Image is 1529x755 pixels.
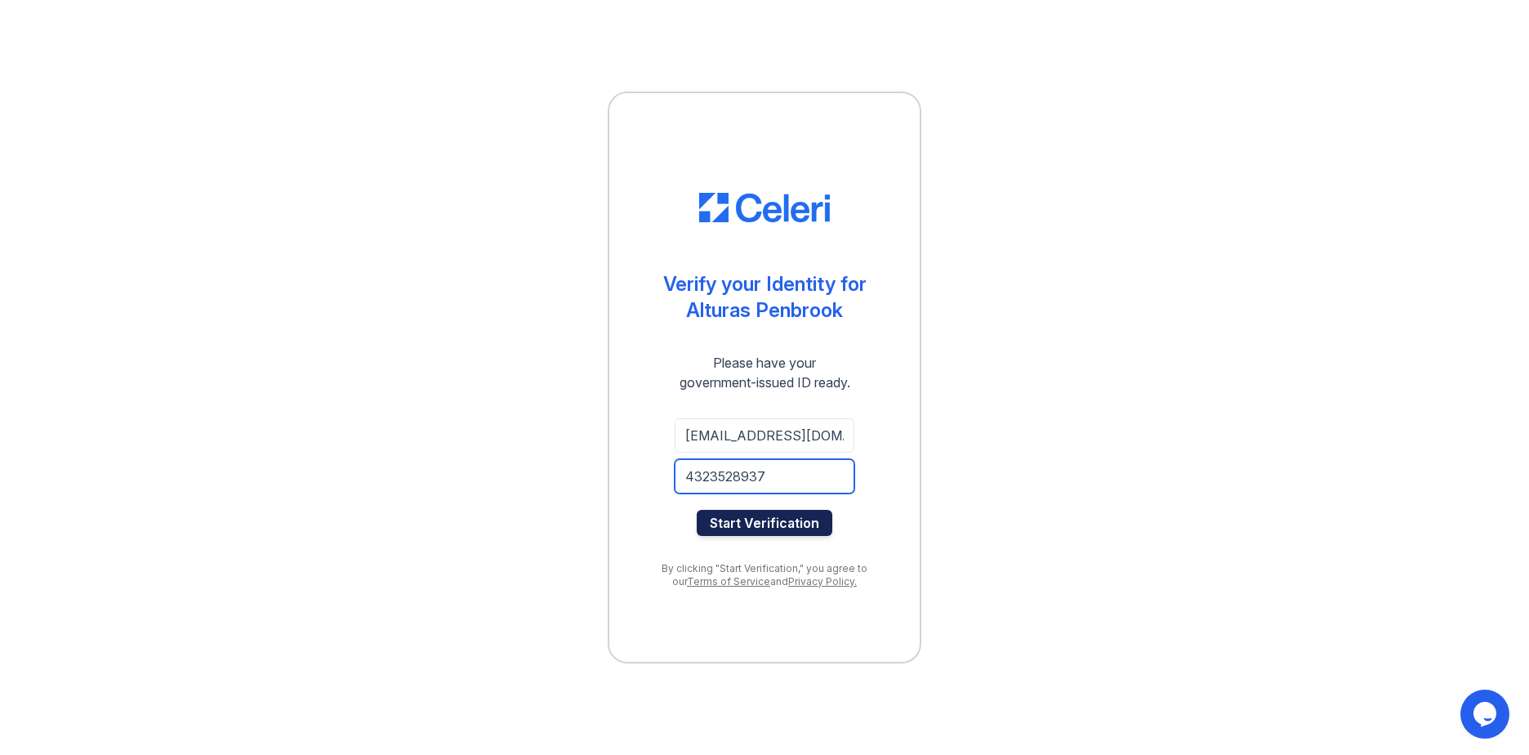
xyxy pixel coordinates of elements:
[675,459,854,494] input: Phone
[788,575,857,587] a: Privacy Policy.
[663,271,867,324] div: Verify your Identity for Alturas Penbrook
[697,510,832,536] button: Start Verification
[687,575,770,587] a: Terms of Service
[675,418,854,453] input: Email
[642,562,887,588] div: By clicking "Start Verification," you agree to our and
[1460,690,1513,739] iframe: chat widget
[699,193,830,222] img: CE_Logo_Blue-a8612792a0a2168367f1c8372b55b34899dd931a85d93a1a3d3e32e68fde9ad4.png
[650,353,880,392] div: Please have your government-issued ID ready.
